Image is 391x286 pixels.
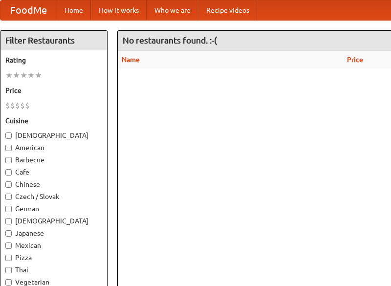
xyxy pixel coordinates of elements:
input: Pizza [5,255,12,261]
label: German [5,204,102,214]
input: Vegetarian [5,279,12,286]
input: Chinese [5,181,12,188]
li: ★ [5,70,13,81]
a: Name [122,56,140,64]
label: [DEMOGRAPHIC_DATA] [5,216,102,226]
li: ★ [20,70,27,81]
label: Pizza [5,253,102,263]
input: German [5,206,12,212]
h5: Rating [5,55,102,65]
input: Thai [5,267,12,273]
label: Cafe [5,167,102,177]
label: American [5,143,102,153]
ng-pluralize: No restaurants found. :-( [123,36,217,45]
a: How it works [91,0,147,20]
a: Price [347,56,363,64]
a: Recipe videos [198,0,257,20]
h4: Filter Restaurants [0,31,107,50]
li: ★ [27,70,35,81]
label: Japanese [5,228,102,238]
a: Home [57,0,91,20]
input: Japanese [5,230,12,237]
h5: Cuisine [5,116,102,126]
input: Barbecue [5,157,12,163]
label: Mexican [5,241,102,250]
li: $ [25,100,30,111]
a: Who we are [147,0,198,20]
label: Czech / Slovak [5,192,102,201]
input: Czech / Slovak [5,194,12,200]
label: [DEMOGRAPHIC_DATA] [5,131,102,140]
li: $ [15,100,20,111]
label: Thai [5,265,102,275]
input: Cafe [5,169,12,176]
h5: Price [5,86,102,95]
input: [DEMOGRAPHIC_DATA] [5,218,12,224]
input: [DEMOGRAPHIC_DATA] [5,132,12,139]
label: Barbecue [5,155,102,165]
li: $ [20,100,25,111]
li: $ [10,100,15,111]
label: Chinese [5,179,102,189]
li: ★ [13,70,20,81]
input: American [5,145,12,151]
li: $ [5,100,10,111]
input: Mexican [5,242,12,249]
li: ★ [35,70,42,81]
a: FoodMe [0,0,57,20]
